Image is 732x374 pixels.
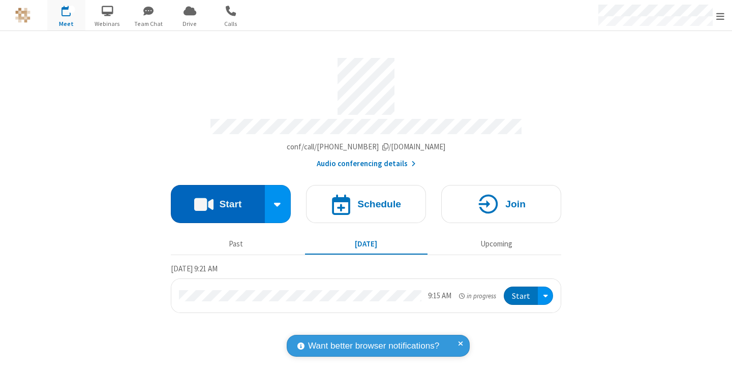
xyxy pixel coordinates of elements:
span: Team Chat [130,19,168,28]
span: Want better browser notifications? [308,339,439,353]
button: Copy my meeting room linkCopy my meeting room link [287,141,446,153]
button: Schedule [306,185,426,223]
div: Open menu [538,287,553,305]
h4: Join [505,199,526,209]
iframe: Chat [707,348,724,367]
button: Audio conferencing details [317,158,416,170]
button: Start [504,287,538,305]
section: Account details [171,50,561,170]
span: Copy my meeting room link [287,142,446,151]
button: Upcoming [435,234,558,254]
span: Webinars [88,19,127,28]
span: Drive [171,19,209,28]
button: [DATE] [305,234,428,254]
h4: Schedule [357,199,401,209]
span: Meet [47,19,85,28]
div: Start conference options [265,185,291,223]
button: Past [175,234,297,254]
img: QA Selenium DO NOT DELETE OR CHANGE [15,8,30,23]
span: [DATE] 9:21 AM [171,264,218,273]
h4: Start [219,199,241,209]
button: Join [441,185,561,223]
button: Start [171,185,265,223]
em: in progress [459,291,496,301]
div: 1 [69,6,75,13]
div: 9:15 AM [428,290,451,302]
section: Today's Meetings [171,263,561,314]
span: Calls [212,19,250,28]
